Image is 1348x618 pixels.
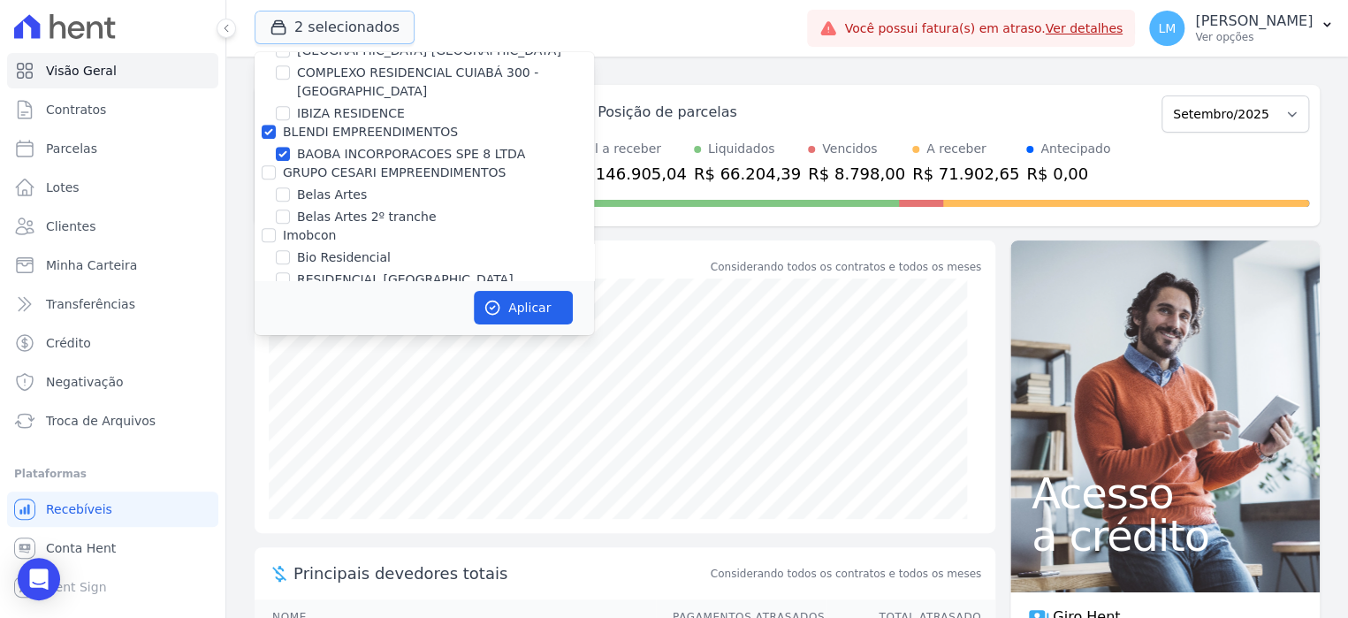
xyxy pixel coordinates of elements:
div: Total a receber [569,140,687,158]
span: Contratos [46,101,106,118]
span: a crédito [1032,515,1298,557]
a: Transferências [7,286,218,322]
label: COMPLEXO RESIDENCIAL CUIABÁ 300 - [GEOGRAPHIC_DATA] [297,64,594,101]
span: Parcelas [46,140,97,157]
a: Clientes [7,209,218,244]
span: Negativação [46,373,124,391]
span: Clientes [46,217,95,235]
span: Visão Geral [46,62,117,80]
a: Lotes [7,170,218,205]
p: Ver opções [1195,30,1313,44]
a: Recebíveis [7,492,218,527]
label: IBIZA RESIDENCE [297,104,405,123]
button: Aplicar [474,291,573,324]
span: Lotes [46,179,80,196]
a: Crédito [7,325,218,361]
span: Minha Carteira [46,256,137,274]
label: BAOBA INCORPORACOES SPE 8 LTDA [297,145,525,164]
label: Belas Artes [297,186,367,204]
label: Bio Residencial [297,248,391,267]
div: Liquidados [708,140,775,158]
div: R$ 146.905,04 [569,162,687,186]
a: Parcelas [7,131,218,166]
div: Considerando todos os contratos e todos os meses [711,259,981,275]
span: Crédito [46,334,91,352]
div: R$ 8.798,00 [808,162,905,186]
div: Open Intercom Messenger [18,558,60,600]
div: Antecipado [1040,140,1110,158]
button: LM [PERSON_NAME] Ver opções [1135,4,1348,53]
p: [PERSON_NAME] [1195,12,1313,30]
div: Posição de parcelas [598,102,737,123]
span: Conta Hent [46,539,116,557]
a: Troca de Arquivos [7,403,218,439]
a: Negativação [7,364,218,400]
div: R$ 0,00 [1026,162,1110,186]
span: Transferências [46,295,135,313]
span: Considerando todos os contratos e todos os meses [711,566,981,582]
a: Ver detalhes [1046,21,1123,35]
div: R$ 71.902,65 [912,162,1019,186]
span: Acesso [1032,472,1298,515]
span: Você possui fatura(s) em atraso. [844,19,1123,38]
a: Minha Carteira [7,248,218,283]
div: Vencidos [822,140,877,158]
div: R$ 66.204,39 [694,162,801,186]
label: Belas Artes 2º tranche [297,208,436,226]
label: GRUPO CESARI EMPREENDIMENTOS [283,165,506,179]
label: BLENDI EMPREENDIMENTOS [283,125,458,139]
label: RESIDENCIAL [GEOGRAPHIC_DATA] [297,271,514,289]
span: LM [1158,22,1176,34]
div: Plataformas [14,463,211,484]
span: Principais devedores totais [293,561,707,585]
button: 2 selecionados [255,11,415,44]
span: Troca de Arquivos [46,412,156,430]
a: Contratos [7,92,218,127]
a: Conta Hent [7,530,218,566]
label: Imobcon [283,228,336,242]
div: A receber [926,140,986,158]
span: Recebíveis [46,500,112,518]
a: Visão Geral [7,53,218,88]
